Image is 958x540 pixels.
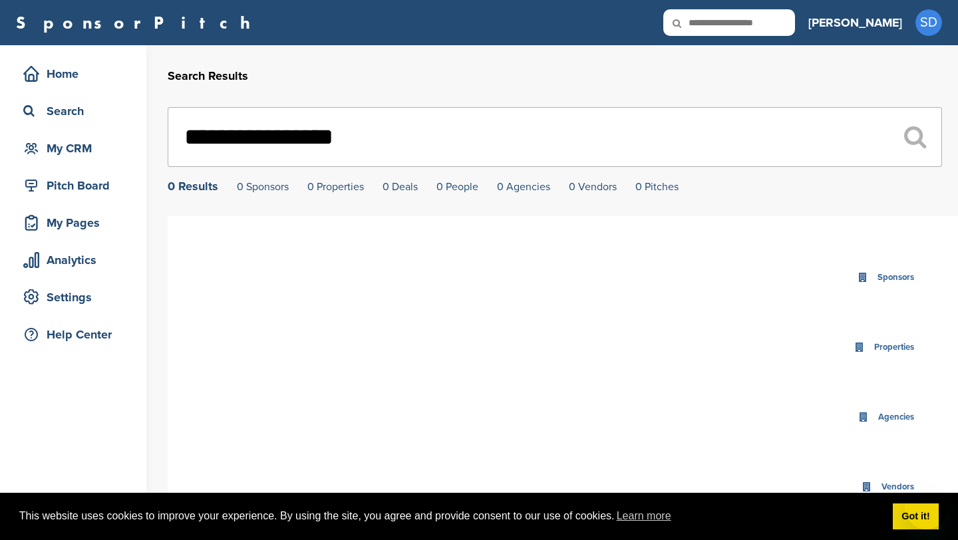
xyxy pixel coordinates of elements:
[635,180,679,194] a: 0 Pitches
[871,340,917,355] div: Properties
[13,282,133,313] a: Settings
[808,13,902,32] h3: [PERSON_NAME]
[13,207,133,238] a: My Pages
[307,180,364,194] a: 0 Properties
[20,248,133,272] div: Analytics
[383,180,418,194] a: 0 Deals
[20,99,133,123] div: Search
[20,211,133,235] div: My Pages
[13,170,133,201] a: Pitch Board
[19,506,882,526] span: This website uses cookies to improve your experience. By using the site, you agree and provide co...
[20,174,133,198] div: Pitch Board
[905,487,947,529] iframe: Button to launch messaging window
[168,180,218,192] div: 0 Results
[13,319,133,350] a: Help Center
[436,180,478,194] a: 0 People
[168,67,942,85] h2: Search Results
[875,410,917,425] div: Agencies
[497,180,550,194] a: 0 Agencies
[16,14,259,31] a: SponsorPitch
[20,62,133,86] div: Home
[893,503,939,530] a: dismiss cookie message
[808,8,902,37] a: [PERSON_NAME]
[13,133,133,164] a: My CRM
[569,180,617,194] a: 0 Vendors
[13,245,133,275] a: Analytics
[237,180,289,194] a: 0 Sponsors
[615,506,673,526] a: learn more about cookies
[20,323,133,346] div: Help Center
[13,96,133,126] a: Search
[874,270,917,285] div: Sponsors
[20,136,133,160] div: My CRM
[13,59,133,89] a: Home
[878,479,917,495] div: Vendors
[20,285,133,309] div: Settings
[915,9,942,36] span: SD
